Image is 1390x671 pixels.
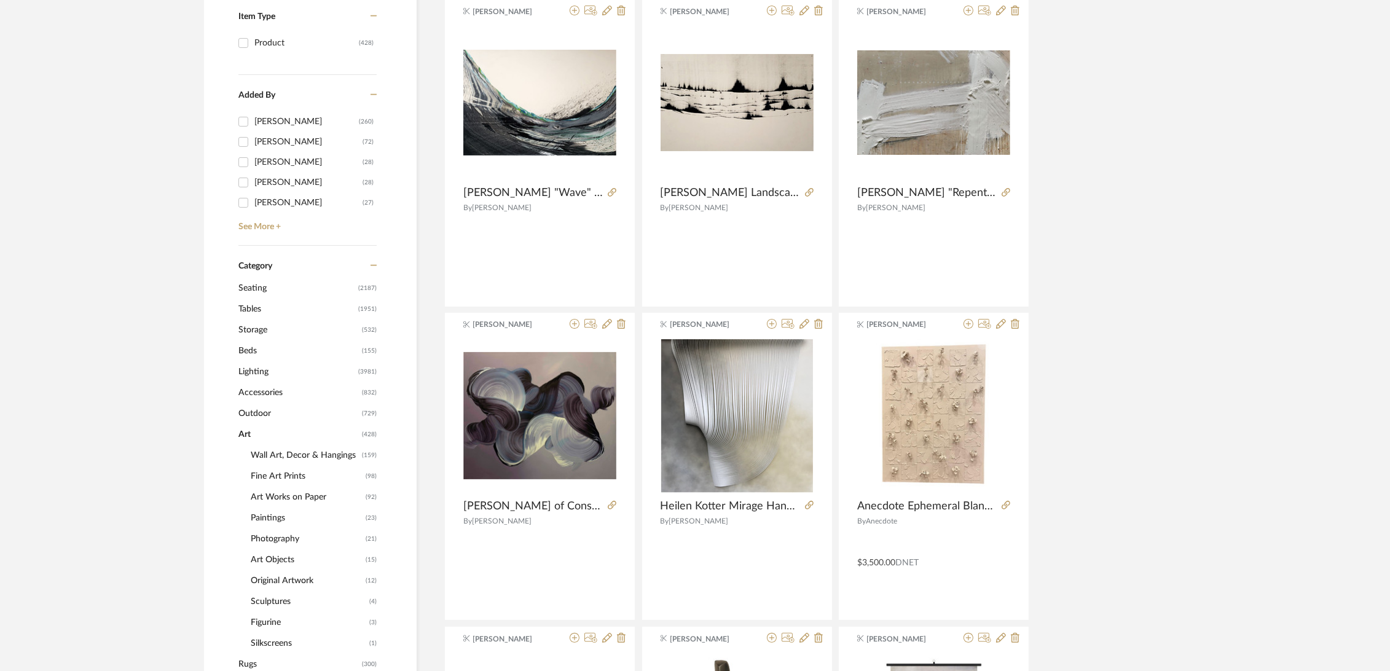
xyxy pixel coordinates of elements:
[366,508,377,528] span: (23)
[867,319,944,330] span: [PERSON_NAME]
[669,204,729,211] span: [PERSON_NAME]
[661,339,813,493] img: Heilen Kotter Mirage Handcut polypropelene on painted canvas
[670,634,747,645] span: [PERSON_NAME]
[369,634,377,653] span: (1)
[251,549,363,570] span: Art Objects
[472,204,532,211] span: [PERSON_NAME]
[251,570,363,591] span: Original Artwork
[857,186,997,200] span: [PERSON_NAME] "Repent and Believe" mixed media on canvas wrapped panel 39x56
[362,383,377,402] span: (832)
[661,500,800,513] span: Heilen Kotter Mirage Handcut polypropelene on painted canvas
[235,213,377,232] a: See More +
[866,204,925,211] span: [PERSON_NAME]
[363,193,374,213] div: (27)
[238,361,355,382] span: Lighting
[362,404,377,423] span: (729)
[358,278,377,298] span: (2187)
[463,517,472,525] span: By
[358,299,377,319] span: (1951)
[463,50,616,155] img: Daniel Kinkade "Wave" enamel on canvas 66x96 by Smithey-2
[857,204,866,211] span: By
[238,278,355,299] span: Seating
[362,445,377,465] span: (159)
[254,33,359,53] div: Product
[238,91,275,100] span: Added By
[867,634,944,645] span: [PERSON_NAME]
[362,320,377,340] span: (532)
[251,633,366,654] span: Silkscreens
[366,550,377,570] span: (15)
[473,634,551,645] span: [PERSON_NAME]
[251,466,363,487] span: Fine Art Prints
[867,6,944,17] span: [PERSON_NAME]
[669,517,729,525] span: [PERSON_NAME]
[463,500,603,513] span: [PERSON_NAME] of Constant Motion 6 - Oil on Canvas 43x51
[473,319,551,330] span: [PERSON_NAME]
[661,54,814,151] img: Daniel Kinkade Landscape by Smithey-2; 48x72
[661,204,669,211] span: By
[254,173,363,192] div: [PERSON_NAME]
[463,204,472,211] span: By
[251,445,359,466] span: Wall Art, Decor & Hangings
[238,299,355,320] span: Tables
[463,186,603,200] span: [PERSON_NAME] "Wave" enamel on canvas 66x96 by [PERSON_NAME]-2
[463,352,616,479] img: Carlin Swirls of Constant Motion 6 - Oil on Canvas 43x51
[251,528,363,549] span: Photography
[238,403,359,424] span: Outdoor
[362,425,377,444] span: (428)
[857,517,866,525] span: By
[238,424,359,445] span: Art
[369,613,377,632] span: (3)
[857,50,1010,155] img: Szarmach "Repent and Believe" mixed media on canvas wrapped panel 39x56
[366,529,377,549] span: (21)
[251,612,366,633] span: Figurine
[366,571,377,591] span: (12)
[895,559,919,567] span: DNET
[866,517,897,525] span: Anecdote
[670,6,747,17] span: [PERSON_NAME]
[254,132,363,152] div: [PERSON_NAME]
[363,152,374,172] div: (28)
[254,193,363,213] div: [PERSON_NAME]
[238,12,275,21] span: Item Type
[366,487,377,507] span: (92)
[472,517,532,525] span: [PERSON_NAME]
[238,340,359,361] span: Beds
[358,362,377,382] span: (3981)
[362,341,377,361] span: (155)
[857,500,997,513] span: Anecdote Ephemeral Blanc by [PERSON_NAME] 36x48H
[661,186,800,200] span: [PERSON_NAME] Landscape by [PERSON_NAME]-2; 48x72
[661,517,669,525] span: By
[473,6,551,17] span: [PERSON_NAME]
[251,591,366,612] span: Sculptures
[363,132,374,152] div: (72)
[251,508,363,528] span: Paintings
[369,592,377,611] span: (4)
[670,319,747,330] span: [PERSON_NAME]
[238,382,359,403] span: Accessories
[876,339,992,493] img: Anecdote Ephemeral Blanc by Rachel Mackenzie 36x48H
[238,320,359,340] span: Storage
[251,487,363,508] span: Art Works on Paper
[366,466,377,486] span: (98)
[254,152,363,172] div: [PERSON_NAME]
[359,112,374,131] div: (260)
[857,559,895,567] span: $3,500.00
[238,261,272,272] span: Category
[359,33,374,53] div: (428)
[254,112,359,131] div: [PERSON_NAME]
[363,173,374,192] div: (28)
